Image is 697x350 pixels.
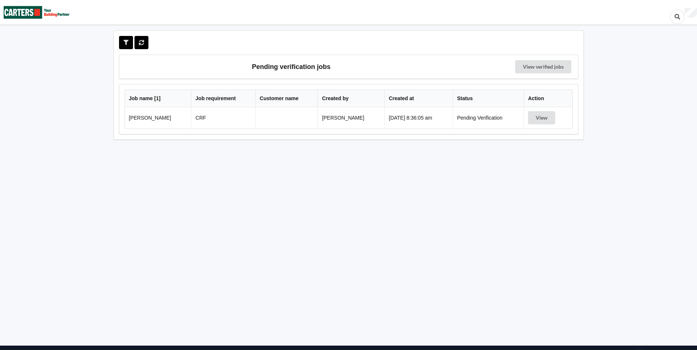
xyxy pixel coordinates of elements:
th: Created by [317,90,384,107]
td: [PERSON_NAME] [125,107,191,128]
td: [PERSON_NAME] [317,107,384,128]
a: View verified jobs [515,60,571,73]
td: [DATE] 8:36:05 am [384,107,453,128]
th: Status [453,90,524,107]
th: Created at [384,90,453,107]
div: User Profile [685,8,697,18]
h3: Pending verification jobs [125,60,458,73]
th: Customer name [255,90,318,107]
img: Carters [4,0,70,24]
th: Job requirement [191,90,255,107]
th: Job name [ 1 ] [125,90,191,107]
th: Action [524,90,572,107]
td: CRF [191,107,255,128]
button: View [528,111,555,124]
td: Pending Verification [453,107,524,128]
a: View [528,115,557,121]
